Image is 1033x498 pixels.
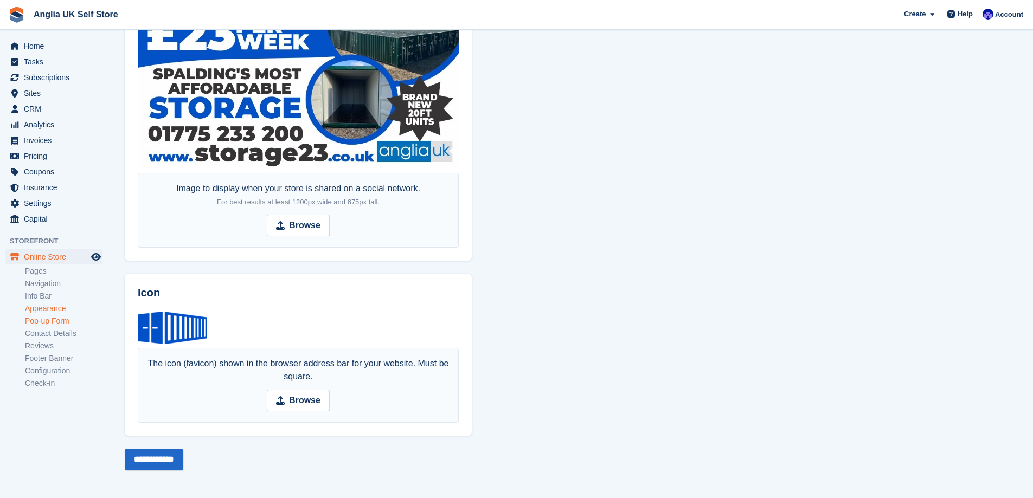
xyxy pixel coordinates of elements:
[5,211,102,227] a: menu
[25,291,102,301] a: Info Bar
[5,70,102,85] a: menu
[267,215,330,236] input: Browse
[9,7,25,23] img: stora-icon-8386f47178a22dfd0bd8f6a31ec36ba5ce8667c1dd55bd0f319d3a0aa187defe.svg
[5,196,102,211] a: menu
[5,101,102,117] a: menu
[5,164,102,179] a: menu
[25,279,102,289] a: Navigation
[5,54,102,69] a: menu
[24,117,89,132] span: Analytics
[25,353,102,364] a: Footer Banner
[25,266,102,276] a: Pages
[5,86,102,101] a: menu
[25,366,102,376] a: Configuration
[24,101,89,117] span: CRM
[25,328,102,339] a: Contact Details
[24,70,89,85] span: Subscriptions
[289,219,320,232] strong: Browse
[138,287,459,299] h2: Icon
[267,390,330,411] input: Browse
[24,86,89,101] span: Sites
[24,54,89,69] span: Tasks
[138,9,459,169] img: IMG_0826.jpeg
[29,5,123,23] a: Anglia UK Self Store
[144,357,453,383] div: The icon (favicon) shown in the browser address bar for your website. Must be square.
[5,148,102,164] a: menu
[983,9,993,20] img: Lewis Scotney
[24,211,89,227] span: Capital
[24,38,89,54] span: Home
[289,394,320,407] strong: Browse
[25,341,102,351] a: Reviews
[10,236,108,247] span: Storefront
[89,250,102,263] a: Preview store
[24,180,89,195] span: Insurance
[176,182,420,208] div: Image to display when your store is shared on a social network.
[995,9,1023,20] span: Account
[5,38,102,54] a: menu
[138,312,207,344] img: icon.png
[25,316,102,326] a: Pop-up Form
[25,303,102,314] a: Appearance
[217,198,380,206] span: For best results at least 1200px wide and 675px tall.
[5,133,102,148] a: menu
[904,9,926,20] span: Create
[24,249,89,264] span: Online Store
[5,249,102,264] a: menu
[24,196,89,211] span: Settings
[24,133,89,148] span: Invoices
[958,9,973,20] span: Help
[5,180,102,195] a: menu
[25,378,102,389] a: Check-in
[24,148,89,164] span: Pricing
[5,117,102,132] a: menu
[24,164,89,179] span: Coupons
